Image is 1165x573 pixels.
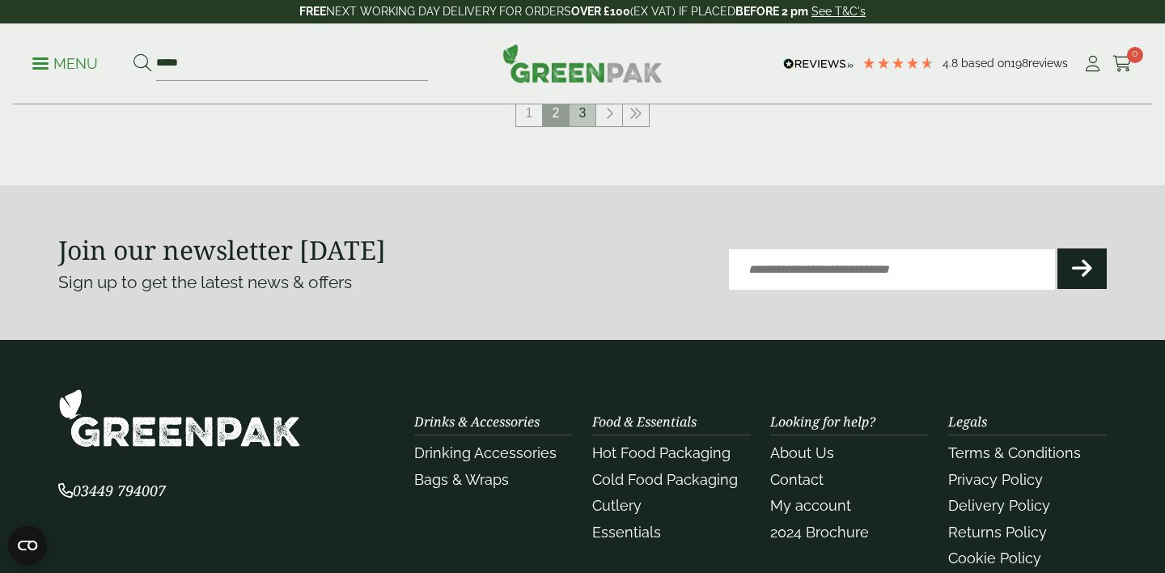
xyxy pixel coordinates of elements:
a: 3 [570,100,595,126]
a: Essentials [592,524,661,541]
a: Menu [32,54,98,70]
i: My Account [1082,56,1103,72]
img: GreenPak Supplies [502,44,663,83]
a: Privacy Policy [948,471,1043,488]
a: About Us [770,444,834,461]
a: 0 [1112,52,1133,76]
img: REVIEWS.io [783,58,854,70]
img: GreenPak Supplies [58,388,301,448]
span: 03449 794007 [58,481,166,500]
i: Cart [1112,56,1133,72]
span: 0 [1127,47,1143,63]
strong: BEFORE 2 pm [735,5,808,18]
p: Menu [32,54,98,74]
strong: OVER £100 [571,5,630,18]
a: Delivery Policy [948,497,1050,514]
a: Cold Food Packaging [592,471,738,488]
a: My account [770,497,851,514]
a: Hot Food Packaging [592,444,731,461]
span: 2 [543,100,569,126]
strong: FREE [299,5,326,18]
span: reviews [1028,57,1068,70]
a: Contact [770,471,824,488]
a: See T&C's [811,5,866,18]
a: Returns Policy [948,524,1047,541]
strong: Join our newsletter [DATE] [58,232,386,267]
span: 4.8 [943,57,961,70]
a: 1 [516,100,542,126]
div: 4.79 Stars [862,56,934,70]
p: Sign up to get the latest news & offers [58,270,530,295]
span: 198 [1010,57,1028,70]
a: Cookie Policy [948,550,1041,567]
span: Based on [961,57,1010,70]
a: Bags & Wraps [414,471,509,488]
a: Drinking Accessories [414,444,557,461]
button: Open CMP widget [8,526,47,565]
a: 03449 794007 [58,484,166,499]
a: Cutlery [592,497,642,514]
a: 2024 Brochure [770,524,869,541]
a: Terms & Conditions [948,444,1081,461]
